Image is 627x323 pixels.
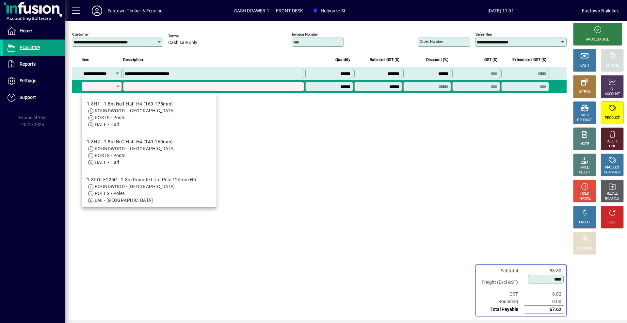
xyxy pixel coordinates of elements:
div: PRODUCT [605,116,619,121]
div: PRICE [580,165,589,170]
span: Support [20,95,36,100]
span: Cash sale only [168,40,197,45]
span: ROUNDWOOD - [GEOGRAPHIC_DATA] [95,108,175,113]
span: Item [82,56,89,63]
div: RESET [607,220,617,225]
div: SUMMARY [604,170,620,175]
div: Eastown Timber & Fencing [107,6,163,16]
mat-option: 1.8POLE125R - 1.8m Rounded Uni-Pole 125mm H5 [82,171,217,209]
td: Freight (Excl GST) [478,275,524,290]
span: POSTS - Posts [95,153,126,158]
div: 1.8H2 - 1.8m No2 Half H4 (140-160mm) [87,138,175,145]
div: INVOICE [578,196,590,201]
mat-option: 1.8H2 - 1.8m No2 Half H4 (140-160mm) [82,133,217,171]
div: CHARGE [606,63,619,68]
div: MISC [581,113,588,118]
mat-label: Invoice number [292,32,318,37]
div: NOTE [580,142,589,147]
span: HALF - Half [95,160,120,165]
td: 8.82 [524,290,564,298]
div: EFTPOS [579,89,591,94]
span: Terms [168,34,207,38]
a: Reports [3,56,65,73]
span: Holyoake St [310,5,348,17]
div: Eastown Buildlink [582,6,619,16]
span: Reports [20,61,36,67]
td: GST [478,290,524,298]
span: Description [123,56,143,63]
span: ROUNDWOOD - [GEOGRAPHIC_DATA] [95,184,175,189]
span: Holyoake St [321,6,346,16]
mat-label: Order number [420,39,443,44]
div: 1.8H1 - 1.8m No1 Half H4 (160-175mm) [87,101,175,107]
a: Home [3,23,65,39]
a: Settings [3,73,65,89]
mat-label: Customer [72,32,89,37]
span: GST ($) [484,56,497,63]
span: Home [20,28,32,33]
span: ROUNDWOOD - [GEOGRAPHIC_DATA] [95,146,175,151]
div: PROFIT [579,220,590,225]
div: PRODUCT [605,165,619,170]
span: CASH DRAWER 1 [234,6,269,16]
span: Quantity [335,56,350,63]
span: POSTS - Posts [95,115,126,120]
div: DISCOUNT [577,246,592,251]
button: Profile [87,5,107,17]
td: 58.80 [524,267,564,275]
div: PRODUCT [577,118,592,123]
mat-label: Sales rep [475,32,492,37]
div: 1.8POLE125R - 1.8m Rounded Uni-Pole 125mm H5 [87,176,196,183]
td: 67.62 [524,306,564,314]
div: RECALL [607,191,618,196]
span: Discount (%) [426,56,448,63]
span: FRONT DESK [276,6,303,16]
td: 0.00 [524,298,564,306]
td: Subtotal [478,267,524,275]
div: PROCESS SALE [586,37,609,42]
td: Rounding [478,298,524,306]
div: HOLD [580,191,589,196]
div: DELETE [607,139,618,144]
span: Extend excl GST ($) [512,56,546,63]
div: SELECT [579,170,590,175]
span: POLES - Poles [95,191,125,196]
span: UNI - [GEOGRAPHIC_DATA] [95,198,153,203]
span: [DATE] 11:01 [419,6,582,16]
div: CASH [580,63,589,68]
td: Total Payable [478,306,524,314]
mat-option: 1.8H1 - 1.8m No1 Half H4 (160-175mm) [82,95,217,133]
div: ACCOUNT [605,92,620,97]
div: INVOICES [605,196,619,201]
div: LINE [609,144,616,149]
span: Rate excl GST ($) [370,56,399,63]
span: POS Entry [20,45,40,50]
span: Settings [20,78,36,83]
span: HALF - Half [95,122,120,127]
a: Support [3,89,65,106]
div: GL [610,87,615,92]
